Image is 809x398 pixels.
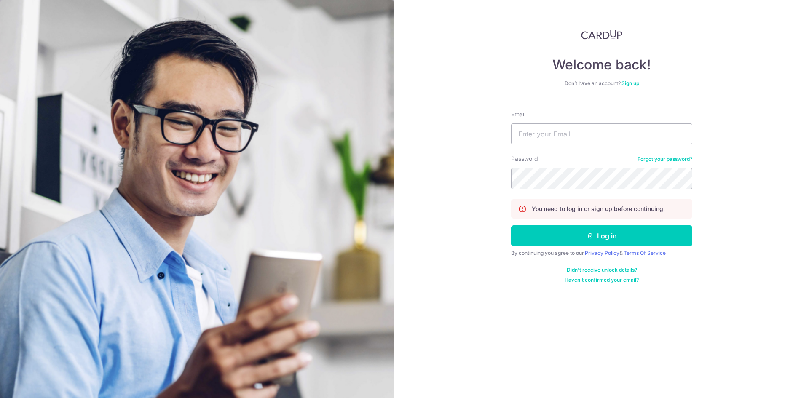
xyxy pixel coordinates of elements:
p: You need to log in or sign up before continuing. [532,205,665,213]
input: Enter your Email [511,123,692,144]
a: Didn't receive unlock details? [567,267,637,273]
a: Privacy Policy [585,250,619,256]
a: Terms Of Service [624,250,666,256]
label: Email [511,110,525,118]
a: Haven't confirmed your email? [565,277,639,283]
div: By continuing you agree to our & [511,250,692,256]
h4: Welcome back! [511,56,692,73]
button: Log in [511,225,692,246]
a: Sign up [621,80,639,86]
div: Don’t have an account? [511,80,692,87]
a: Forgot your password? [638,156,692,163]
label: Password [511,155,538,163]
img: CardUp Logo [581,29,622,40]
